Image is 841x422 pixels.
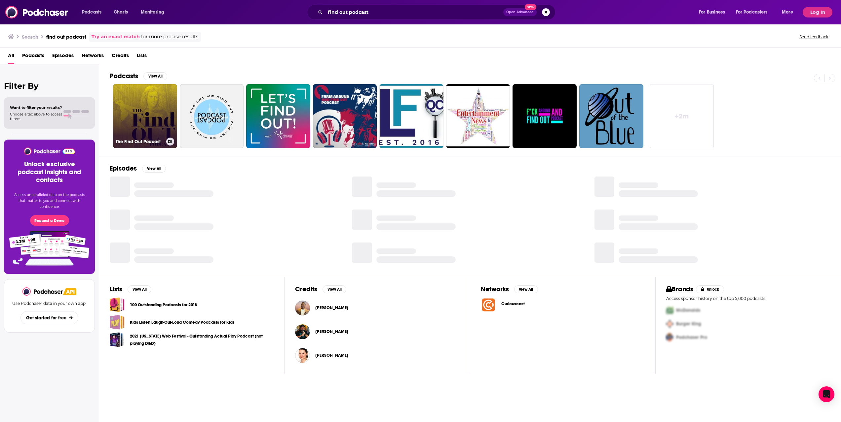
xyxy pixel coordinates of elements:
[20,311,78,324] button: Get started for free
[141,33,198,41] span: for more precise results
[109,7,132,17] a: Charts
[481,297,645,312] a: Curiouscast logoCuriouscast
[5,6,69,18] img: Podchaser - Follow, Share and Rate Podcasts
[295,285,346,293] a: CreditsView All
[325,7,503,17] input: Search podcasts, credits, & more...
[22,287,63,296] img: Podchaser - Follow, Share and Rate Podcasts
[676,335,707,340] span: Podchaser Pro
[141,8,164,17] span: Monitoring
[22,34,38,40] h3: Search
[77,7,110,17] button: open menu
[736,8,768,17] span: For Podcasters
[295,324,310,339] img: Gary Cantrell
[10,112,62,121] span: Choose a tab above to access filters.
[295,297,459,318] button: Troy SandidgeTroy Sandidge
[30,215,69,226] button: Request a Demo
[315,305,348,310] span: [PERSON_NAME]
[650,84,714,148] a: +2m
[295,321,459,342] button: Gary CantrellGary Cantrell
[525,4,537,10] span: New
[295,301,310,315] img: Troy Sandidge
[666,296,830,301] p: Access sponsor history on the top 5,000 podcasts.
[503,8,537,16] button: Open AdvancedNew
[313,5,562,20] div: Search podcasts, credits, & more...
[52,50,74,64] a: Episodes
[777,7,801,17] button: open menu
[501,301,525,307] span: Curiouscast
[110,164,137,173] h2: Episodes
[481,297,496,312] img: Curiouscast logo
[110,72,138,80] h2: Podcasts
[23,147,75,155] img: Podchaser - Follow, Share and Rate Podcasts
[110,72,167,80] a: PodcastsView All
[110,285,151,293] a: ListsView All
[128,285,151,293] button: View All
[82,8,101,17] span: Podcasts
[46,34,86,40] h3: find out podcast
[732,7,777,17] button: open menu
[481,285,538,293] a: NetworksView All
[130,301,197,308] a: 100 Outstanding Podcasts for 2018
[92,33,140,41] a: Try an exact match
[295,285,317,293] h2: Credits
[819,386,834,402] div: Open Intercom Messenger
[676,308,700,313] span: McDonalds
[82,50,104,64] a: Networks
[110,297,125,312] a: 100 Outstanding Podcasts for 2018
[110,285,122,293] h2: Lists
[315,353,348,358] a: Marina Winkler
[676,321,701,327] span: Burger King
[4,81,95,91] h2: Filter By
[699,8,725,17] span: For Business
[664,331,676,344] img: Third Pro Logo
[664,304,676,317] img: First Pro Logo
[113,84,177,148] a: The Find Out Podcast
[110,315,125,330] a: Kids Listen Laugh-Out-Loud Comedy Podcasts for Kids
[22,50,44,64] a: Podcasts
[112,50,129,64] a: Credits
[295,348,310,363] img: Marina Winkler
[110,164,166,173] a: EpisodesView All
[12,160,87,184] h3: Unlock exclusive podcast insights and contacts
[7,231,92,266] img: Pro Features
[797,34,830,40] button: Send feedback
[782,8,793,17] span: More
[666,285,694,293] h2: Brands
[142,165,166,173] button: View All
[136,7,173,17] button: open menu
[137,50,147,64] a: Lists
[323,285,346,293] button: View All
[10,105,62,110] span: Want to filter your results?
[696,285,724,293] button: Unlock
[315,305,348,310] a: Troy Sandidge
[116,139,164,145] h3: The Find Out Podcast
[143,72,167,80] button: View All
[694,7,733,17] button: open menu
[481,285,509,293] h2: Networks
[26,315,66,321] span: Get started for free
[664,317,676,331] img: Second Pro Logo
[315,329,348,334] span: [PERSON_NAME]
[315,353,348,358] span: [PERSON_NAME]
[506,11,534,14] span: Open Advanced
[514,285,538,293] button: View All
[8,50,14,64] a: All
[114,8,128,17] span: Charts
[110,332,125,347] a: 2021 New Jersey Web Festival - Outstanding Actual Play Podcast (not playing D&D)
[12,301,87,306] p: Use Podchaser data in your own app.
